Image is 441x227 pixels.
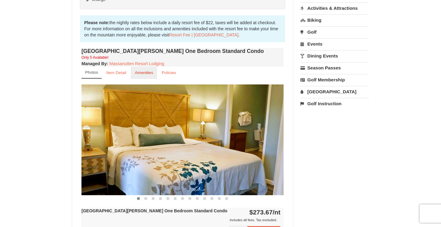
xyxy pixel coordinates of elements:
[162,70,176,75] small: Policies
[81,67,102,79] a: Photos
[84,20,109,25] strong: Please note:
[300,74,369,85] a: Golf Membership
[81,61,108,66] strong: :
[85,70,98,75] small: Photos
[81,48,284,54] h4: [GEOGRAPHIC_DATA][PERSON_NAME] One Bedroom Standard Condo
[300,26,369,38] a: Golf
[109,61,164,66] a: Massanutten Resort Lodging
[300,38,369,50] a: Events
[106,70,126,75] small: Item Detail
[169,32,238,37] a: Resort Fee | [GEOGRAPHIC_DATA]
[300,14,369,26] a: Biking
[249,209,281,216] strong: $273.67
[80,15,285,42] div: the nightly rates below include a daily resort fee of $22, taxes will be added at checkout. For m...
[300,2,369,14] a: Activities & Attractions
[81,217,281,223] div: Includes all fees. Tax excluded.
[300,98,369,109] a: Golf Instruction
[273,209,281,216] span: /nt
[158,67,180,79] a: Policies
[300,50,369,61] a: Dining Events
[81,84,284,195] img: 18876286-121-55434444.jpg
[81,208,227,213] strong: [GEOGRAPHIC_DATA][PERSON_NAME] One Bedroom Standard Condo
[102,67,130,79] a: Item Detail
[81,55,108,60] small: Only 5 Available!
[135,70,153,75] small: Amenities
[131,67,157,79] a: Amenities
[81,61,107,66] span: Managed By
[300,86,369,97] a: [GEOGRAPHIC_DATA]
[300,62,369,73] a: Season Passes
